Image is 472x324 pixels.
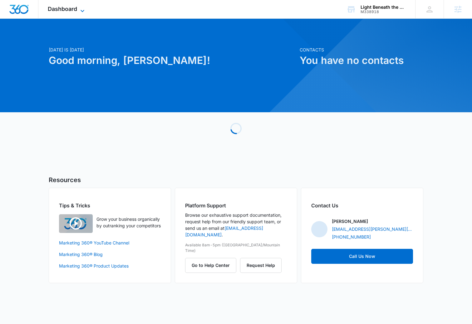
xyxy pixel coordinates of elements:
a: Marketing 360® Product Updates [59,263,161,269]
a: [EMAIL_ADDRESS][PERSON_NAME][DOMAIN_NAME] [332,226,413,232]
span: Dashboard [48,6,77,12]
a: [PHONE_NUMBER] [332,234,371,240]
h5: Resources [49,175,423,185]
div: account name [361,5,406,10]
h1: You have no contacts [300,53,423,68]
p: Browse our exhaustive support documentation, request help from our friendly support team, or send... [185,212,287,238]
button: Go to Help Center [185,258,236,273]
h2: Platform Support [185,202,287,209]
a: Marketing 360® Blog [59,251,161,258]
p: [DATE] is [DATE] [49,46,296,53]
div: account id [361,10,406,14]
a: Marketing 360® YouTube Channel [59,239,161,246]
h2: Contact Us [311,202,413,209]
p: [PERSON_NAME] [332,218,368,225]
h2: Tips & Tricks [59,202,161,209]
a: Call Us Now [311,249,413,264]
h1: Good morning, [PERSON_NAME]! [49,53,296,68]
img: Austin Hunt [311,221,327,237]
img: Quick Overview Video [59,214,93,233]
p: Available 8am-5pm ([GEOGRAPHIC_DATA]/Mountain Time) [185,242,287,254]
a: Go to Help Center [185,263,240,268]
p: Grow your business organically by outranking your competitors [96,216,161,229]
p: Contacts [300,46,423,53]
a: Request Help [240,263,282,268]
button: Request Help [240,258,282,273]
